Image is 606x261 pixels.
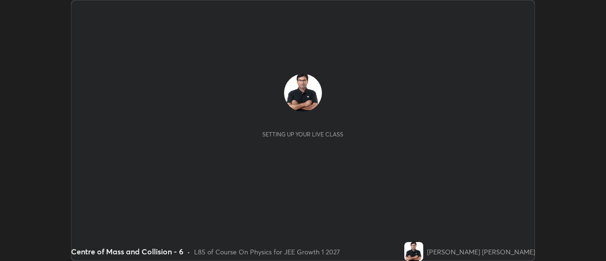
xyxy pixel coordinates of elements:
[404,242,423,261] img: 69af8b3bbf82471eb9dbcfa53d5670df.jpg
[71,246,183,257] div: Centre of Mass and Collision - 6
[187,247,190,257] div: •
[427,247,535,257] div: [PERSON_NAME] [PERSON_NAME]
[284,74,322,112] img: 69af8b3bbf82471eb9dbcfa53d5670df.jpg
[262,131,343,138] div: Setting up your live class
[194,247,340,257] div: L85 of Course On Physics for JEE Growth 1 2027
